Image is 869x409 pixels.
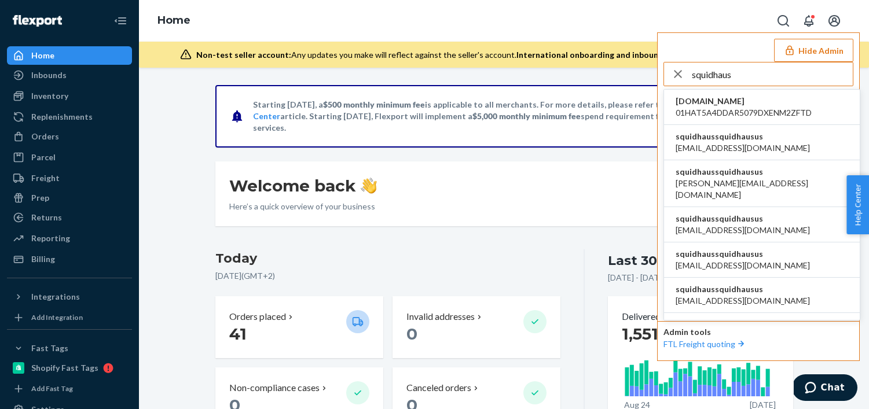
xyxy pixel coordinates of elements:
[253,99,754,134] p: Starting [DATE], a is applicable to all merchants. For more details, please refer to this article...
[215,249,561,268] h3: Today
[7,87,132,105] a: Inventory
[676,178,848,201] span: [PERSON_NAME][EMAIL_ADDRESS][DOMAIN_NAME]
[608,272,700,283] p: [DATE] - [DATE] ( GMT+2 )
[31,253,55,265] div: Billing
[31,342,68,354] div: Fast Tags
[7,189,132,207] a: Prep
[676,142,810,154] span: [EMAIL_ADDRESS][DOMAIN_NAME]
[7,208,132,227] a: Returns
[229,201,377,212] p: Here’s a quick overview of your business
[109,9,132,32] button: Close Navigation
[31,362,98,374] div: Shopify Fast Tags
[148,4,200,38] ol: breadcrumbs
[31,131,59,142] div: Orders
[622,310,698,323] button: Delivered orders
[516,50,816,60] span: International onboarding and inbounding may not work during impersonation.
[229,381,320,395] p: Non-compliance cases
[393,296,560,358] button: Invalid addresses 0
[31,90,68,102] div: Inventory
[406,310,475,323] p: Invalid addresses
[7,339,132,358] button: Fast Tags
[676,166,848,178] span: squidhaussquidhausus
[663,339,747,349] a: FTL Freight quoting
[31,233,70,244] div: Reporting
[215,296,383,358] button: Orders placed 41
[196,49,816,61] div: Any updates you make will reflect against the seller's account.
[774,39,853,62] button: Hide Admin
[31,172,60,184] div: Freight
[406,381,471,395] p: Canceled orders
[31,152,56,163] div: Parcel
[823,9,846,32] button: Open account menu
[229,175,377,196] h1: Welcome back
[7,108,132,126] a: Replenishments
[7,311,132,325] a: Add Integration
[676,283,810,295] span: squidhaussquidhausus
[7,288,132,306] button: Integrations
[229,324,247,344] span: 41
[692,62,853,86] input: Search or paste seller ID
[7,359,132,377] a: Shopify Fast Tags
[196,50,291,60] span: Non-test seller account:
[229,310,286,323] p: Orders placed
[7,127,132,146] a: Orders
[31,291,80,303] div: Integrations
[676,224,810,236] span: [EMAIL_ADDRESS][DOMAIN_NAME]
[676,213,810,224] span: squidhaussquidhausus
[7,229,132,248] a: Reporting
[31,384,73,393] div: Add Fast Tag
[7,169,132,187] a: Freight
[676,319,848,330] span: squidhaussquidhausus
[676,131,810,142] span: squidhaussquidhausus
[676,295,810,307] span: [EMAIL_ADDRESS][DOMAIN_NAME]
[676,248,810,260] span: squidhaussquidhausus
[406,324,417,344] span: 0
[31,111,93,123] div: Replenishments
[31,192,49,204] div: Prep
[676,95,812,107] span: [DOMAIN_NAME]
[31,50,54,61] div: Home
[663,326,853,338] p: Admin tools
[472,111,581,121] span: $5,000 monthly minimum fee
[622,324,658,344] span: 1,551
[7,66,132,84] a: Inbounds
[215,270,561,282] p: [DATE] ( GMT+2 )
[31,69,67,81] div: Inbounds
[772,9,795,32] button: Open Search Box
[157,14,190,27] a: Home
[361,178,377,194] img: hand-wave emoji
[7,46,132,65] a: Home
[608,252,692,270] div: Last 30 days
[797,9,820,32] button: Open notifications
[13,15,62,27] img: Flexport logo
[676,107,812,119] span: 01HAT5A4DDAR5079DXENM2ZFTD
[676,260,810,271] span: [EMAIL_ADDRESS][DOMAIN_NAME]
[31,312,83,322] div: Add Integration
[794,374,857,403] iframe: Opens a widget where you can chat to one of our agents
[846,175,869,234] button: Help Center
[7,382,132,396] a: Add Fast Tag
[7,148,132,167] a: Parcel
[323,100,425,109] span: $500 monthly minimum fee
[7,250,132,268] a: Billing
[31,212,62,223] div: Returns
